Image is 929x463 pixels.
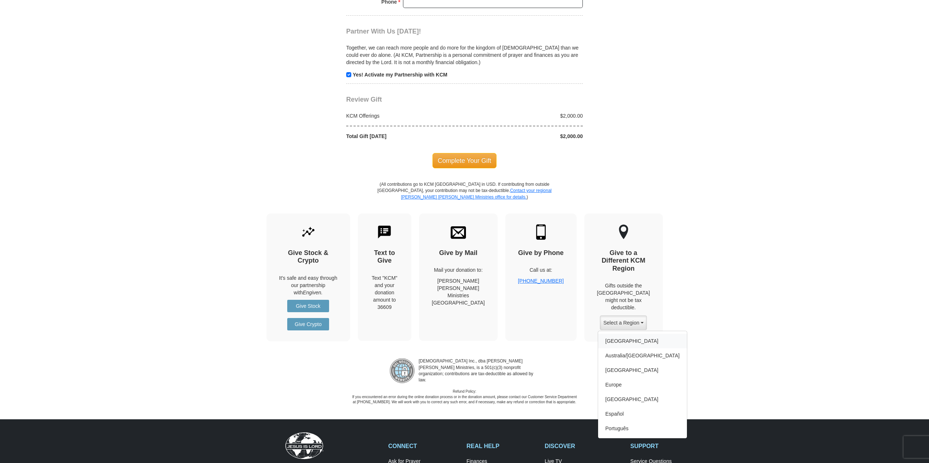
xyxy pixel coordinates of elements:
[598,392,687,407] a: [GEOGRAPHIC_DATA]
[451,224,466,240] img: envelope.svg
[598,407,687,421] a: Español
[600,315,647,330] button: Select a Region
[371,274,399,311] div: Text "KCM" and your donation amount to 36609
[533,224,549,240] img: mobile.svg
[279,274,337,296] p: It's safe and easy through our partnership with
[598,363,687,377] a: [GEOGRAPHIC_DATA]
[432,153,497,168] span: Complete Your Gift
[390,358,415,384] img: refund-policy
[388,443,459,450] h2: CONNECT
[371,249,399,265] h4: Text to Give
[464,133,587,140] div: $2,000.00
[287,300,329,312] a: Give Stock
[377,224,392,240] img: text-to-give.svg
[597,282,650,311] p: Gifts outside the [GEOGRAPHIC_DATA] might not be tax deductible.
[597,249,650,273] h4: Give to a Different KCM Region
[279,249,337,265] h4: Give Stock & Crypto
[346,96,382,103] span: Review Gift
[598,348,687,363] a: Australia/[GEOGRAPHIC_DATA]
[518,266,564,274] p: Call us at:
[415,358,539,384] p: [DEMOGRAPHIC_DATA] Inc., dba [PERSON_NAME] [PERSON_NAME] Ministries, is a 501(c)(3) nonprofit org...
[598,334,687,348] a: [GEOGRAPHIC_DATA]
[346,28,421,35] span: Partner With Us [DATE]!
[432,249,485,257] h4: Give by Mail
[545,443,622,450] h2: DISCOVER
[346,44,583,66] p: Together, we can reach more people and do more for the kingdom of [DEMOGRAPHIC_DATA] than we coul...
[518,249,564,257] h4: Give by Phone
[343,112,465,119] div: KCM Offerings
[377,181,552,213] p: (All contributions go to KCM [GEOGRAPHIC_DATA] in USD. If contributing from outside [GEOGRAPHIC_D...
[598,377,687,392] a: Europe
[598,421,687,436] a: Português
[287,318,329,330] a: Give Crypto
[303,290,323,295] i: Engiven.
[301,224,316,240] img: give-by-stock.svg
[432,277,485,306] p: [PERSON_NAME] [PERSON_NAME] Ministries [GEOGRAPHIC_DATA]
[518,278,564,284] a: [PHONE_NUMBER]
[464,112,587,119] div: $2,000.00
[352,389,577,405] p: Refund Policy: If you encountered an error during the online donation process or in the donation ...
[432,266,485,274] p: Mail your donation to:
[466,443,537,450] h2: REAL HELP
[618,224,629,240] img: other-region
[630,443,701,450] h2: SUPPORT
[343,133,465,140] div: Total Gift [DATE]
[353,72,447,78] strong: Yes! Activate my Partnership with KCM
[401,188,552,199] a: Contact your regional [PERSON_NAME] [PERSON_NAME] Ministries office for details.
